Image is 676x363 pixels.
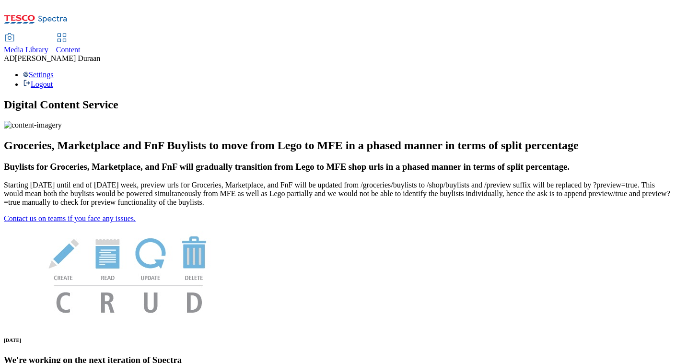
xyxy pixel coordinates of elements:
[4,121,62,129] img: content-imagery
[4,34,48,54] a: Media Library
[56,34,81,54] a: Content
[4,98,672,111] h1: Digital Content Service
[23,70,54,79] a: Settings
[23,80,53,88] a: Logout
[4,139,672,152] h2: Groceries, Marketplace and FnF Buylists to move from Lego to MFE in a phased manner in terms of s...
[4,214,136,222] a: Contact us on teams if you face any issues.
[4,181,672,207] p: Starting [DATE] until end of [DATE] week, preview urls for Groceries, Marketplace, and FnF will b...
[4,46,48,54] span: Media Library
[4,337,672,343] h6: [DATE]
[4,223,253,323] img: News Image
[4,54,15,62] span: AD
[4,162,672,172] h3: Buylists for Groceries, Marketplace, and FnF will gradually transition from Lego to MFE shop urls...
[56,46,81,54] span: Content
[15,54,100,62] span: [PERSON_NAME] Duraan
